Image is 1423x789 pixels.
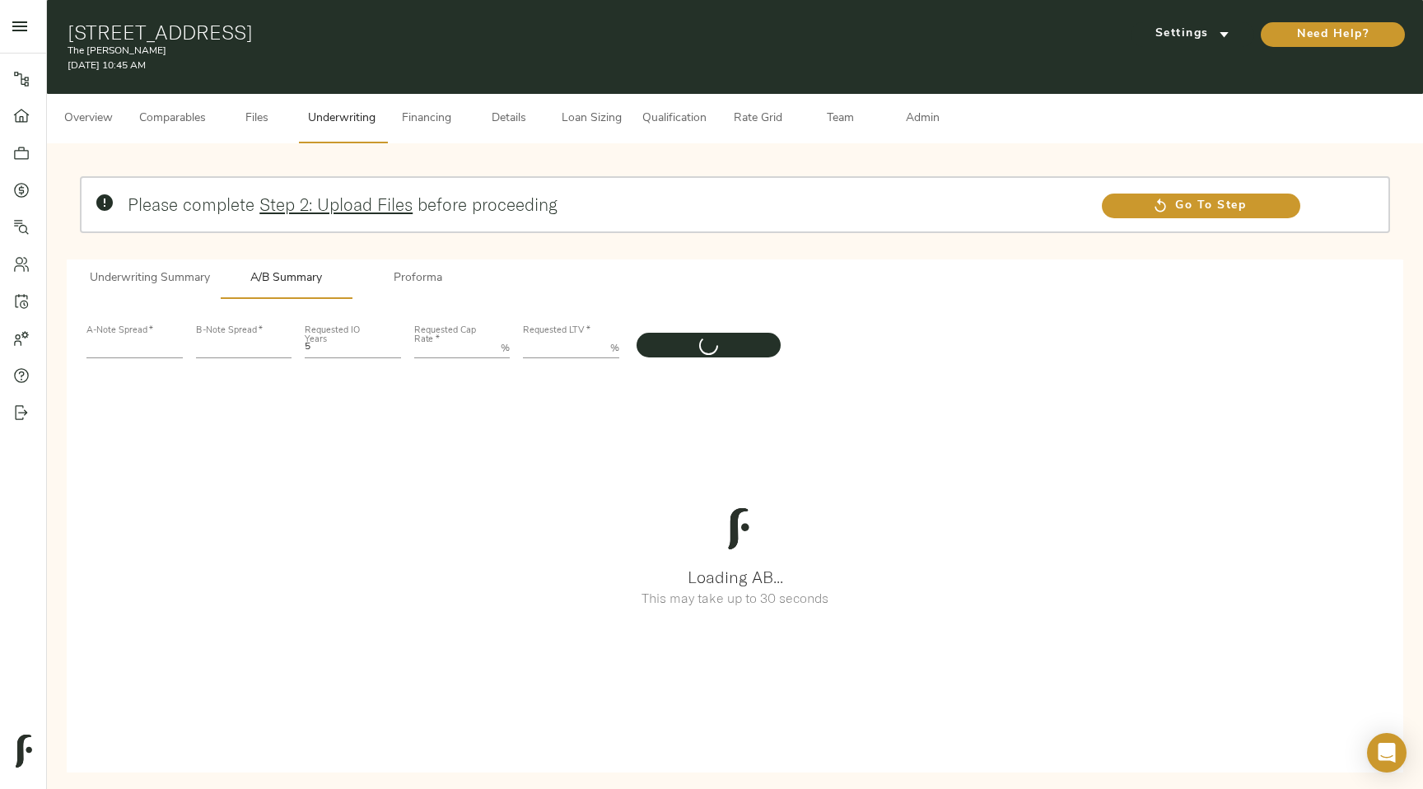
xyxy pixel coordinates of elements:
button: Settings [1131,22,1254,47]
div: Open Intercom Messenger [1367,733,1407,773]
img: logo [711,502,765,555]
span: Proforma [362,268,474,289]
label: Requested LTV [523,326,590,335]
span: Rate Grid [726,109,789,129]
span: Files [226,109,288,129]
span: Underwriting Summary [90,268,210,289]
span: Details [478,109,540,129]
span: Team [809,109,871,129]
label: B-Note Spread [196,326,262,335]
p: % [501,341,510,356]
button: Need Help? [1261,22,1405,47]
p: The [PERSON_NAME] [68,44,958,58]
span: Qualification [642,109,707,129]
img: logo [16,735,32,768]
span: Admin [891,109,954,129]
span: Underwriting [308,109,376,129]
a: Step 2: Upload Files [259,194,413,215]
label: A-Note Spread [86,326,152,335]
span: Comparables [139,109,206,129]
span: Need Help? [1277,25,1388,45]
h1: [STREET_ADDRESS] [68,21,958,44]
label: Requested Cap Rate [414,326,486,344]
span: Financing [395,109,458,129]
h3: Loading AB... [83,567,1387,586]
a: Go To Step [1102,194,1300,218]
span: Overview [57,109,119,129]
h2: Please complete before proceeding [128,194,1085,215]
h6: This may take up to 30 seconds [83,586,1387,609]
span: Go To Step [1102,196,1300,217]
p: % [610,341,619,356]
label: Requested IO Years [305,326,376,344]
p: [DATE] 10:45 AM [68,58,958,73]
span: A/B Summary [230,268,342,289]
span: Settings [1147,24,1238,44]
span: Loan Sizing [560,109,623,129]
